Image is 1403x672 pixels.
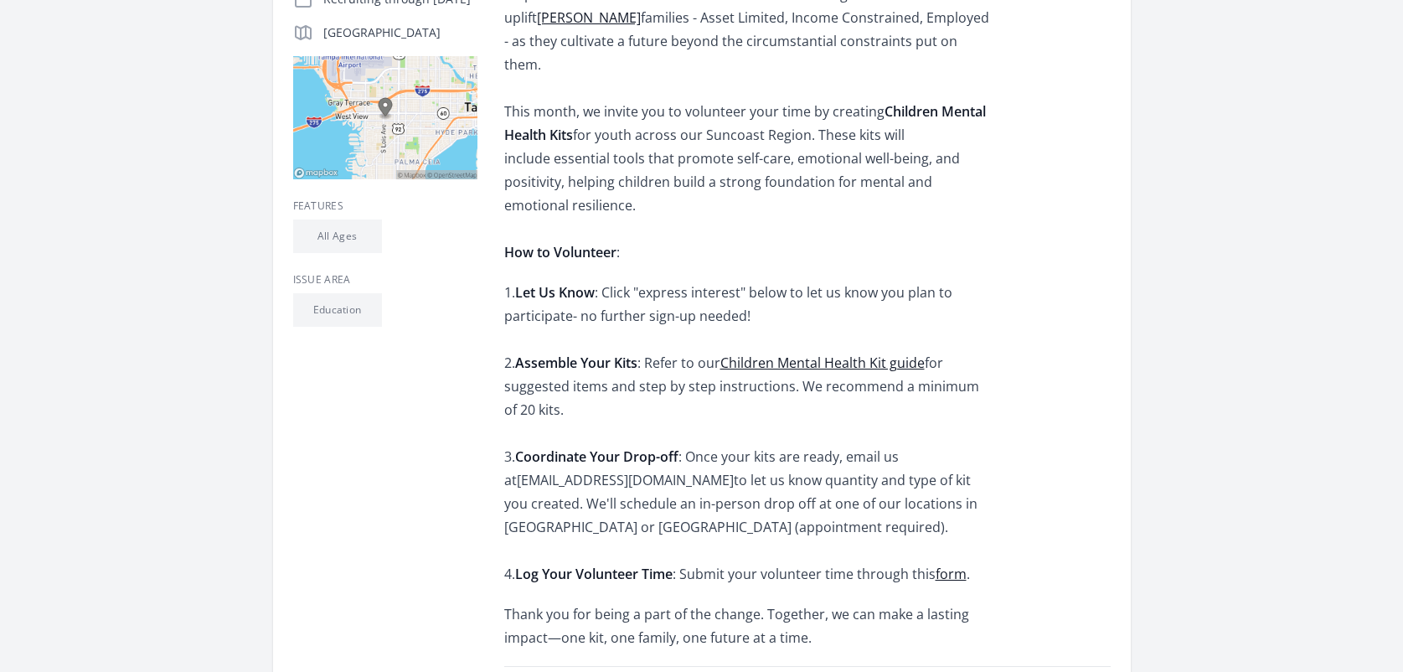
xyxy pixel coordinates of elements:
[504,243,616,261] strong: How to Volunteer
[293,293,382,327] li: Education
[936,565,967,583] a: form
[515,283,595,302] strong: Let Us Know
[293,56,477,179] img: Map
[720,354,925,372] a: Children Mental Health Kit guide
[293,273,477,287] h3: Issue area
[515,354,637,372] strong: Assemble Your Kits
[515,565,673,583] strong: Log Your Volunteer Time
[323,24,477,41] p: [GEOGRAPHIC_DATA]
[504,281,994,586] p: 1. : Click "express interest" below to let us know you plan to participate- no further sign-up ne...
[293,220,382,253] li: All Ages
[293,199,477,213] h3: Features
[504,602,994,649] p: Thank you for being a part of the change. Together, we can make a lasting impact—one kit, one fam...
[515,447,678,466] strong: Coordinate Your Drop-off
[537,8,641,27] a: [PERSON_NAME]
